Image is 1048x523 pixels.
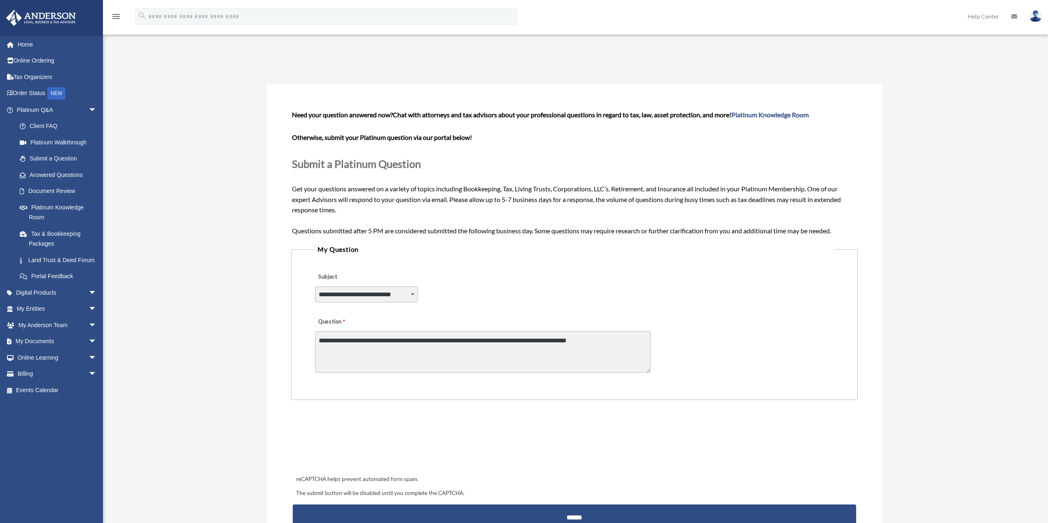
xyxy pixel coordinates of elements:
a: Home [6,36,109,53]
a: Answered Questions [12,167,109,183]
a: Billingarrow_drop_down [6,366,109,382]
span: arrow_drop_down [89,102,105,119]
img: Anderson Advisors Platinum Portal [4,10,78,26]
span: arrow_drop_down [89,333,105,350]
a: Platinum Q&Aarrow_drop_down [6,102,109,118]
div: reCAPTCHA helps prevent automated form spam. [293,474,856,484]
a: Tax & Bookkeeping Packages [12,225,109,252]
a: My Documentsarrow_drop_down [6,333,109,350]
iframe: reCAPTCHA [294,425,419,458]
img: User Pic [1029,10,1042,22]
span: Submit a Platinum Question [292,158,421,170]
div: NEW [47,87,65,100]
a: menu [111,14,121,21]
b: Otherwise, submit your Platinum question via our portal below! [292,133,472,141]
a: Document Review [12,183,109,200]
i: search [138,11,147,20]
a: Online Ordering [6,53,109,69]
label: Subject [315,271,393,283]
span: arrow_drop_down [89,301,105,318]
span: arrow_drop_down [89,366,105,383]
a: Online Learningarrow_drop_down [6,349,109,366]
span: arrow_drop_down [89,284,105,301]
div: The submit button will be disabled until you complete the CAPTCHA. [293,488,856,498]
span: arrow_drop_down [89,317,105,334]
a: Events Calendar [6,382,109,398]
span: Get your questions answered on a variety of topics including Bookkeeping, Tax, Living Trusts, Cor... [292,111,857,235]
a: My Anderson Teamarrow_drop_down [6,317,109,333]
span: Need your question answered now? [292,111,393,119]
a: Order StatusNEW [6,85,109,102]
a: Digital Productsarrow_drop_down [6,284,109,301]
span: Chat with attorneys and tax advisors about your professional questions in regard to tax, law, ass... [393,111,809,119]
a: Portal Feedback [12,268,109,285]
a: My Entitiesarrow_drop_down [6,301,109,317]
a: Platinum Knowledge Room [731,111,809,119]
span: arrow_drop_down [89,349,105,366]
legend: My Question [314,244,834,255]
a: Client FAQ [12,118,109,135]
a: Platinum Knowledge Room [12,199,109,225]
a: Platinum Walkthrough [12,134,109,151]
a: Submit a Question [12,151,105,167]
a: Tax Organizers [6,69,109,85]
i: menu [111,12,121,21]
a: Land Trust & Deed Forum [12,252,109,268]
label: Question [315,316,379,328]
